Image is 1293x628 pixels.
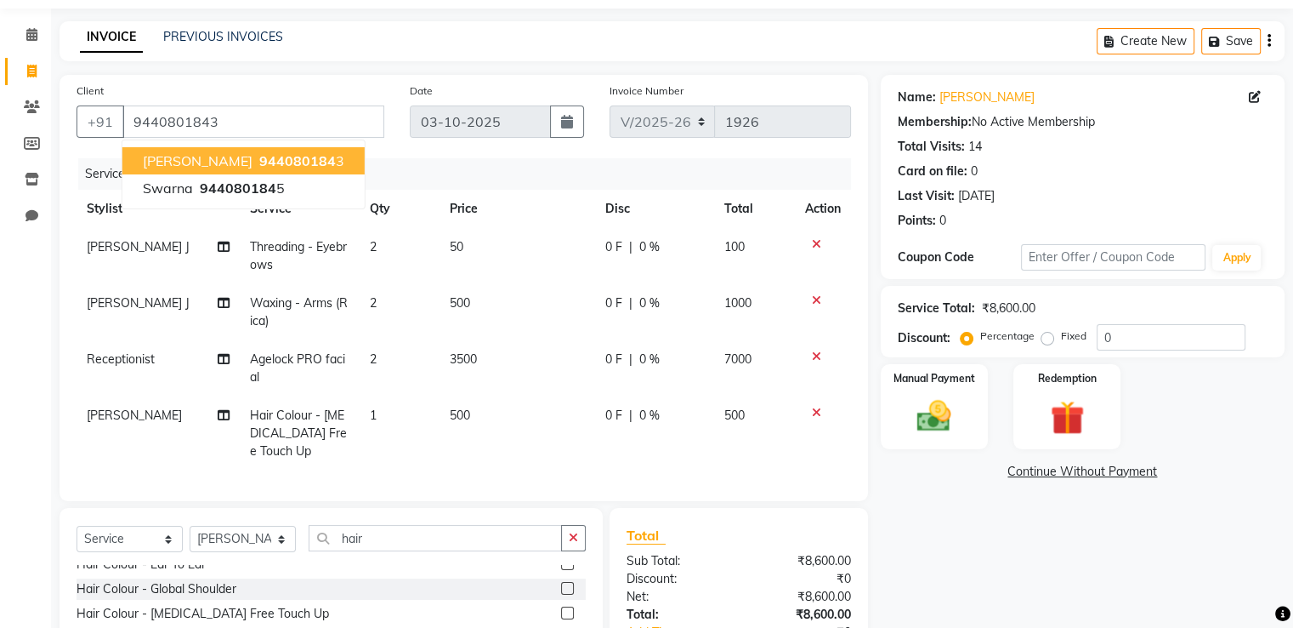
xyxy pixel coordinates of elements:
label: Date [410,83,433,99]
div: Sub Total: [614,552,739,570]
span: 2 [370,239,377,254]
span: | [629,294,632,312]
div: Name: [898,88,936,106]
span: 500 [724,408,745,423]
div: ₹8,600.00 [739,588,864,606]
ngb-highlight: 5 [196,180,285,197]
span: [PERSON_NAME] [87,408,182,423]
th: Total [714,190,795,228]
button: Create New [1097,28,1194,54]
div: Hair Colour - Global Shoulder [77,580,236,598]
span: 944080184 [200,180,276,197]
div: Points: [898,212,936,230]
span: 1 [370,408,377,423]
span: [PERSON_NAME] J [87,239,190,254]
th: Qty [360,190,440,228]
div: Total Visits: [898,138,965,156]
th: Stylist [77,190,240,228]
div: Card on file: [898,163,967,180]
div: ₹8,600.00 [982,300,1035,317]
span: | [629,351,632,368]
label: Client [77,83,104,99]
div: Hair Colour - [MEDICAL_DATA] Free Touch Up [77,605,329,623]
label: Invoice Number [610,83,683,99]
th: Disc [595,190,714,228]
span: | [629,238,632,256]
span: 0 % [639,351,660,368]
button: Save [1201,28,1261,54]
div: ₹8,600.00 [739,552,864,570]
span: 500 [450,295,470,311]
span: Total [627,527,666,545]
span: 0 F [605,407,622,425]
div: Membership: [898,113,972,131]
th: Action [795,190,851,228]
div: Service Total: [898,300,975,317]
button: +91 [77,106,124,138]
div: Last Visit: [898,187,955,205]
label: Manual Payment [893,371,975,386]
span: 1000 [724,295,751,311]
span: 0 F [605,238,622,256]
span: 0 F [605,294,622,312]
span: [PERSON_NAME] J [87,295,190,311]
span: 500 [450,408,470,423]
div: Total: [614,606,739,624]
span: Threading - Eyebrows [250,239,347,272]
div: [DATE] [958,187,995,205]
div: No Active Membership [898,113,1267,131]
span: 0 % [639,407,660,425]
img: _gift.svg [1040,397,1095,439]
a: PREVIOUS INVOICES [163,29,283,44]
span: 2 [370,351,377,367]
input: Search or Scan [309,525,562,551]
div: ₹0 [739,570,864,588]
label: Fixed [1061,328,1086,344]
span: 0 % [639,294,660,312]
input: Search by Name/Mobile/Email/Code [122,106,384,138]
button: Apply [1212,245,1261,271]
span: 0 % [639,238,660,256]
div: Services [78,158,864,190]
th: Price [440,190,595,228]
span: 2 [370,295,377,311]
div: Net: [614,588,739,606]
span: | [629,407,632,425]
span: Hair Colour - [MEDICAL_DATA] Free Touch Up [250,408,347,459]
ngb-highlight: 3 [256,152,344,169]
span: 7000 [724,351,751,367]
span: 3500 [450,351,477,367]
span: Receptionist [87,351,155,367]
a: INVOICE [80,22,143,53]
div: Discount: [898,329,950,347]
div: 0 [971,163,978,180]
div: Coupon Code [898,248,1021,266]
img: _cash.svg [906,397,961,436]
label: Percentage [980,328,1035,344]
span: 50 [450,239,463,254]
div: 0 [939,212,946,230]
span: 944080184 [259,152,336,169]
a: [PERSON_NAME] [939,88,1035,106]
span: [PERSON_NAME] [143,152,252,169]
span: Waxing - Arms (Rica) [250,295,348,328]
span: 100 [724,239,745,254]
div: 14 [968,138,982,156]
span: Agelock PRO facial [250,351,345,385]
input: Enter Offer / Coupon Code [1021,244,1206,271]
span: 0 F [605,351,622,368]
div: Hair Colour - Ear To Ear [77,556,206,574]
div: Discount: [614,570,739,588]
div: ₹8,600.00 [739,606,864,624]
span: Swarna [143,180,193,197]
label: Redemption [1038,371,1097,386]
a: Continue Without Payment [884,463,1281,481]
